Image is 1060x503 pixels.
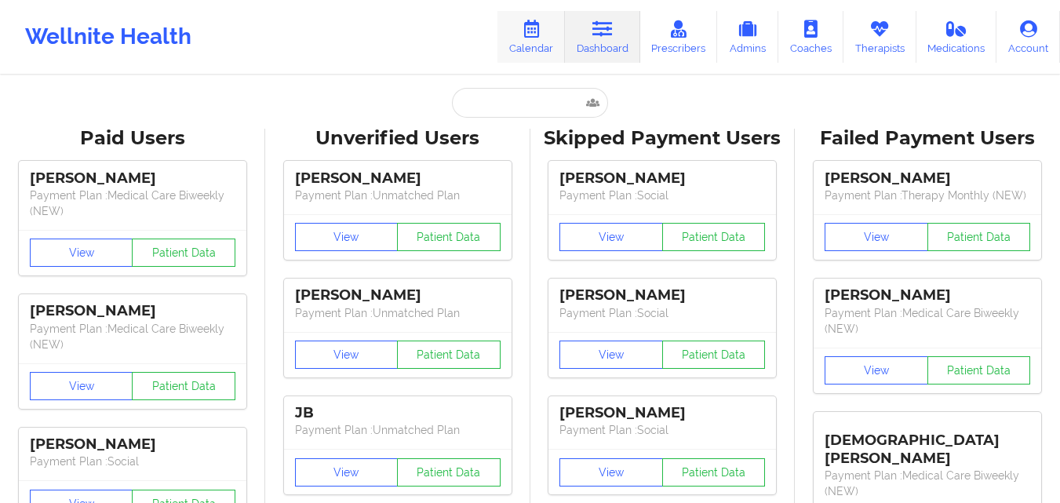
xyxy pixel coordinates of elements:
[825,305,1030,337] p: Payment Plan : Medical Care Biweekly (NEW)
[559,223,663,251] button: View
[825,420,1030,468] div: [DEMOGRAPHIC_DATA][PERSON_NAME]
[397,458,501,487] button: Patient Data
[927,223,1031,251] button: Patient Data
[559,305,765,321] p: Payment Plan : Social
[843,11,916,63] a: Therapists
[295,169,501,188] div: [PERSON_NAME]
[640,11,718,63] a: Prescribers
[778,11,843,63] a: Coaches
[825,468,1030,499] p: Payment Plan : Medical Care Biweekly (NEW)
[497,11,565,63] a: Calendar
[825,169,1030,188] div: [PERSON_NAME]
[662,341,766,369] button: Patient Data
[295,404,501,422] div: JB
[30,454,235,469] p: Payment Plan : Social
[397,223,501,251] button: Patient Data
[825,223,928,251] button: View
[30,321,235,352] p: Payment Plan : Medical Care Biweekly (NEW)
[295,223,399,251] button: View
[559,286,765,304] div: [PERSON_NAME]
[295,458,399,487] button: View
[295,341,399,369] button: View
[565,11,640,63] a: Dashboard
[30,436,235,454] div: [PERSON_NAME]
[559,169,765,188] div: [PERSON_NAME]
[916,11,997,63] a: Medications
[559,188,765,203] p: Payment Plan : Social
[132,239,235,267] button: Patient Data
[825,188,1030,203] p: Payment Plan : Therapy Monthly (NEW)
[276,126,519,151] div: Unverified Users
[541,126,785,151] div: Skipped Payment Users
[30,239,133,267] button: View
[559,458,663,487] button: View
[295,422,501,438] p: Payment Plan : Unmatched Plan
[996,11,1060,63] a: Account
[662,458,766,487] button: Patient Data
[825,286,1030,304] div: [PERSON_NAME]
[30,302,235,320] div: [PERSON_NAME]
[11,126,254,151] div: Paid Users
[132,372,235,400] button: Patient Data
[295,305,501,321] p: Payment Plan : Unmatched Plan
[559,341,663,369] button: View
[662,223,766,251] button: Patient Data
[30,188,235,219] p: Payment Plan : Medical Care Biweekly (NEW)
[295,188,501,203] p: Payment Plan : Unmatched Plan
[559,422,765,438] p: Payment Plan : Social
[825,356,928,385] button: View
[559,404,765,422] div: [PERSON_NAME]
[717,11,778,63] a: Admins
[397,341,501,369] button: Patient Data
[295,286,501,304] div: [PERSON_NAME]
[30,372,133,400] button: View
[927,356,1031,385] button: Patient Data
[30,169,235,188] div: [PERSON_NAME]
[806,126,1049,151] div: Failed Payment Users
